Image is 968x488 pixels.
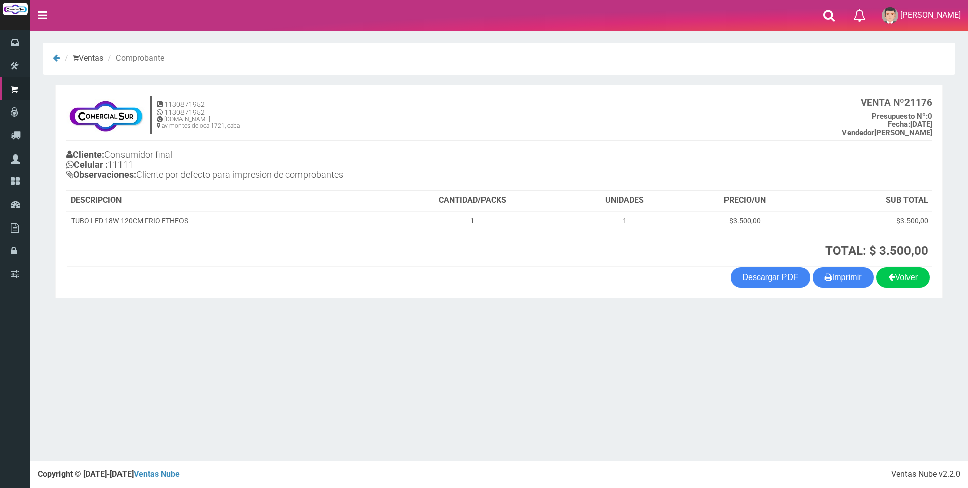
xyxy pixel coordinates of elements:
th: SUB TOTAL [807,191,932,211]
a: Descargar PDF [731,267,810,288]
th: PRECIO/UN [683,191,807,211]
a: Ventas Nube [134,469,180,479]
b: [PERSON_NAME] [842,128,932,137]
th: DESCRIPCION [67,191,379,211]
li: Ventas [62,53,103,64]
b: Celular : [66,159,108,170]
strong: Fecha: [888,120,910,129]
b: Cliente: [66,149,104,160]
li: Comprobante [105,53,164,64]
h6: [DOMAIN_NAME] av montes de oca 1721, caba [157,116,240,129]
b: 21176 [861,97,932,108]
td: 1 [379,211,567,230]
td: TUBO LED 18W 120CM FRIO ETHEOS [67,211,379,230]
b: 0 [872,112,932,121]
div: Ventas Nube v2.2.0 [891,469,960,480]
strong: Copyright © [DATE]-[DATE] [38,469,180,479]
img: User Image [882,7,898,24]
b: [DATE] [888,120,932,129]
button: Imprimir [813,267,874,288]
strong: Presupuesto Nº: [872,112,928,121]
strong: Vendedor [842,128,874,137]
h5: 1130871952 1130871952 [157,101,240,116]
strong: TOTAL: $ 3.500,00 [825,244,928,258]
td: 1 [566,211,683,230]
img: f695dc5f3a855ddc19300c990e0c55a2.jpg [66,95,145,135]
span: [PERSON_NAME] [900,10,961,20]
a: Volver [876,267,930,288]
td: $3.500,00 [683,211,807,230]
td: $3.500,00 [807,211,932,230]
h4: Consumidor final 11111 Cliente por defecto para impresion de comprobantes [66,147,499,184]
strong: VENTA Nº [861,97,904,108]
th: CANTIDAD/PACKS [379,191,567,211]
b: Observaciones: [66,169,136,180]
th: UNIDADES [566,191,683,211]
img: Logo grande [3,3,28,15]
